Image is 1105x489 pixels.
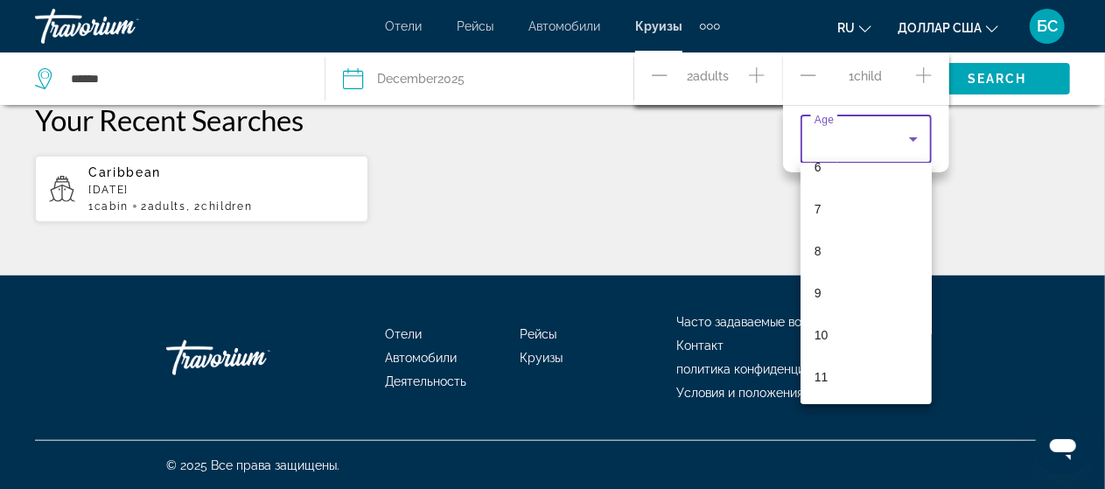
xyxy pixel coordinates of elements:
[801,314,932,356] mat-option: 10 лет
[815,328,829,342] font: 10
[1035,419,1091,475] iframe: לחצן לפתיחת חלון הודעות הטקסט
[815,244,822,258] font: 8
[801,356,932,398] mat-option: 11 лет
[801,272,932,314] mat-option: 9 лет
[815,160,822,174] font: 6
[815,202,822,216] font: 7
[815,286,822,300] font: 9
[801,188,932,230] mat-option: 7 лет
[801,146,932,188] mat-option: 6 лет
[801,230,932,272] mat-option: 8 лет
[815,370,829,384] font: 11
